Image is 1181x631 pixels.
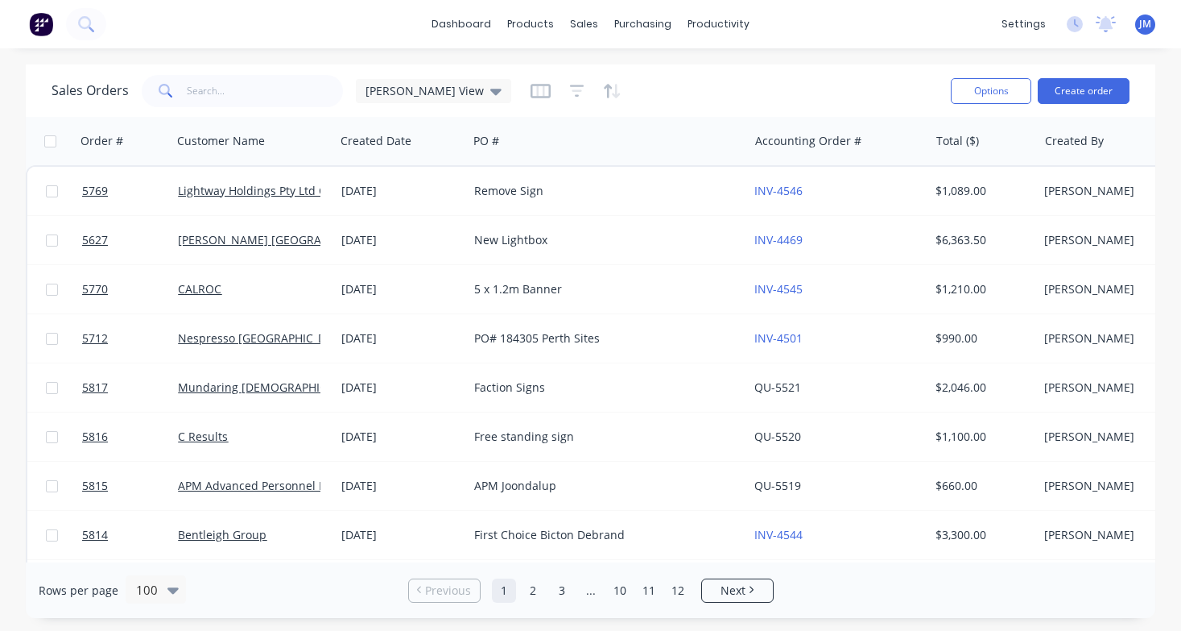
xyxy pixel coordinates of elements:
div: 5 x 1.2m Banner [474,281,729,297]
a: Page 11 [637,579,661,603]
a: QU-5519 [754,478,801,493]
a: 5712 [82,314,178,363]
img: Factory [29,12,53,36]
div: PO # [473,133,499,149]
span: Rows per page [39,583,118,599]
div: [PERSON_NAME] [1044,380,1143,396]
a: dashboard [423,12,499,36]
div: Remove Sign [474,183,729,199]
ul: Pagination [402,579,780,603]
a: INV-4546 [754,183,803,198]
div: productivity [679,12,758,36]
span: JM [1139,17,1151,31]
a: Nespresso [GEOGRAPHIC_DATA] & [GEOGRAPHIC_DATA] [178,330,475,346]
a: Page 2 [521,579,545,603]
div: settings [993,12,1054,36]
div: [PERSON_NAME] [1044,527,1143,543]
span: 5712 [82,330,108,347]
div: [DATE] [341,478,461,494]
div: [DATE] [341,281,461,297]
a: Page 3 [550,579,574,603]
div: [PERSON_NAME] [1044,183,1143,199]
a: Next page [702,583,773,599]
div: sales [562,12,606,36]
span: 5817 [82,380,108,396]
a: 5627 [82,216,178,264]
div: [PERSON_NAME] [1044,478,1143,494]
a: C Results [178,429,228,444]
div: First Choice Bicton Debrand [474,527,729,543]
button: Options [951,78,1031,104]
div: [PERSON_NAME] [1044,330,1143,347]
div: [PERSON_NAME] [1044,281,1143,297]
a: [PERSON_NAME] [GEOGRAPHIC_DATA] [178,232,382,247]
div: $1,089.00 [935,183,1026,199]
a: Jump forward [579,579,603,603]
div: Order # [81,133,123,149]
a: 5815 [82,462,178,510]
a: Bentleigh Group [178,527,266,542]
span: 5769 [82,183,108,199]
span: 5627 [82,232,108,248]
div: [DATE] [341,183,461,199]
div: Free standing sign [474,429,729,445]
div: products [499,12,562,36]
span: 5815 [82,478,108,494]
a: 5816 [82,413,178,461]
a: INV-4501 [754,330,803,346]
span: Previous [425,583,471,599]
span: 5770 [82,281,108,297]
a: INV-4545 [754,281,803,297]
a: 5769 [82,167,178,215]
div: $990.00 [935,330,1026,347]
button: Create order [1038,78,1129,104]
a: CALROC [178,281,221,297]
div: APM Joondalup [474,478,729,494]
div: PO# 184305 Perth Sites [474,330,729,347]
span: [PERSON_NAME] View [365,82,484,99]
div: $3,300.00 [935,527,1026,543]
a: 5786 [82,560,178,608]
div: New Lightbox [474,232,729,248]
div: Accounting Order # [755,133,861,149]
a: Page 12 [666,579,690,603]
a: APM Advanced Personnel Management [178,478,390,493]
div: Faction Signs [474,380,729,396]
span: 5814 [82,527,108,543]
a: Page 1 is your current page [492,579,516,603]
a: QU-5520 [754,429,801,444]
a: 5770 [82,265,178,313]
div: [DATE] [341,380,461,396]
a: Page 10 [608,579,632,603]
h1: Sales Orders [52,83,129,98]
div: $660.00 [935,478,1026,494]
div: [PERSON_NAME] [1044,429,1143,445]
div: $1,210.00 [935,281,1026,297]
div: [PERSON_NAME] [1044,232,1143,248]
div: $2,046.00 [935,380,1026,396]
div: Created Date [341,133,411,149]
a: Mundaring [DEMOGRAPHIC_DATA][GEOGRAPHIC_DATA] [178,380,474,395]
a: Previous page [409,583,480,599]
div: [DATE] [341,330,461,347]
a: 5814 [82,511,178,559]
div: purchasing [606,12,679,36]
div: Total ($) [936,133,979,149]
div: $6,363.50 [935,232,1026,248]
a: Lightway Holdings Pty Ltd C Western Corporate [178,183,432,198]
span: Next [721,583,745,599]
input: Search... [187,75,344,107]
div: $1,100.00 [935,429,1026,445]
a: INV-4469 [754,232,803,247]
a: QU-5521 [754,380,801,395]
a: 5817 [82,363,178,412]
a: INV-4544 [754,527,803,542]
div: Created By [1045,133,1104,149]
span: 5816 [82,429,108,445]
div: [DATE] [341,527,461,543]
div: [DATE] [341,232,461,248]
div: Customer Name [177,133,265,149]
div: [DATE] [341,429,461,445]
